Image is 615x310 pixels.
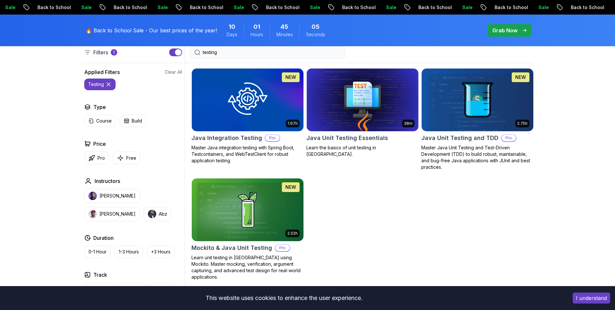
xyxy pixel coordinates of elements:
p: 0-1 Hour [88,249,107,255]
p: Sale [303,4,324,11]
button: testing [84,79,116,90]
h2: Duration [93,234,114,242]
input: Search Java, React, Spring boot ... [203,49,341,56]
p: Dev Ops [153,285,172,292]
p: Back to School [564,4,608,11]
p: Abz [159,211,167,217]
h2: Price [93,140,106,148]
button: instructor img[PERSON_NAME] [84,189,140,203]
button: Back End [117,283,145,295]
button: Free [113,152,140,164]
a: Java Unit Testing and TDD card2.75hNEWJava Unit Testing and TDDProMaster Java Unit Testing and Te... [421,68,534,170]
h2: Java Integration Testing [191,134,262,143]
p: Back to School [183,4,227,11]
h2: Instructors [95,177,120,185]
span: 10 Days [229,22,235,31]
p: Sale [456,4,476,11]
span: Seconds [306,31,325,38]
p: +3 Hours [151,249,170,255]
button: 0-1 Hour [84,246,111,258]
p: Back to School [107,4,151,11]
span: Hours [251,31,263,38]
span: 5 Seconds [312,22,320,31]
p: 🔥 Back to School Sale - Our best prices of the year! [86,27,217,34]
button: Build [120,115,146,127]
img: instructor img [148,210,156,218]
p: NEW [285,184,296,190]
button: Clear All [165,69,182,75]
p: [PERSON_NAME] [99,193,136,199]
p: Pro [265,135,280,141]
button: instructor imgAbz [144,207,171,221]
p: Learn the basics of unit testing in [GEOGRAPHIC_DATA]. [306,144,419,157]
p: Build [132,118,142,124]
button: +3 Hours [147,246,175,258]
p: NEW [285,74,296,80]
button: Pro [84,152,109,164]
p: Course [96,118,112,124]
button: Course [84,115,116,127]
h2: Type [93,103,106,111]
button: Front End [84,283,113,295]
h2: Mockito & Java Unit Testing [191,243,272,252]
p: Back to School [335,4,379,11]
img: instructor img [88,192,97,200]
img: instructor img [88,210,97,218]
p: Sale [532,4,552,11]
p: [PERSON_NAME] [99,211,136,217]
p: Learn unit testing in [GEOGRAPHIC_DATA] using Mockito. Master mocking, verification, argument cap... [191,254,304,280]
p: Back to School [31,4,75,11]
a: Mockito & Java Unit Testing card2.02hNEWMockito & Java Unit TestingProLearn unit testing in [GEOG... [191,178,304,280]
p: 1-3 Hours [119,249,139,255]
span: 1 Hours [253,22,260,31]
p: Free [126,155,136,161]
div: This website uses cookies to enhance the user experience. [5,291,563,305]
p: Back to School [488,4,532,11]
p: Pro [97,155,105,161]
h2: Applied Filters [84,68,120,76]
p: Sale [227,4,248,11]
p: testing [88,81,104,88]
p: 38m [404,121,413,126]
h2: Java Unit Testing Essentials [306,134,388,143]
p: NEW [515,74,526,80]
h2: Java Unit Testing and TDD [421,134,498,143]
p: 2.75h [517,121,528,126]
p: 1.67h [288,121,298,126]
p: Sale [151,4,171,11]
a: Java Integration Testing card1.67hNEWJava Integration TestingProMaster Java integration testing w... [191,68,304,164]
h2: Track [93,271,107,279]
p: Back End [121,285,141,292]
p: Pro [275,245,290,251]
p: Sale [379,4,400,11]
p: Filters [93,48,108,56]
p: Front End [88,285,109,292]
img: Java Unit Testing Essentials card [307,69,418,131]
p: Back to School [412,4,456,11]
p: Back to School [259,4,303,11]
span: Days [227,31,237,38]
img: Java Integration Testing card [192,69,303,131]
button: instructor img[PERSON_NAME] [84,207,140,221]
button: Dev Ops [149,283,176,295]
p: Sale [75,4,95,11]
img: Java Unit Testing and TDD card [422,69,533,131]
span: 45 Minutes [281,22,288,31]
img: Mockito & Java Unit Testing card [189,177,306,242]
p: Pro [502,135,516,141]
p: Master Java integration testing with Spring Boot, Testcontainers, and WebTestClient for robust ap... [191,144,304,164]
p: Grab Now [492,27,518,34]
p: Master Java Unit Testing and Test-Driven Development (TDD) to build robust, maintainable, and bug... [421,144,534,170]
p: 1 [113,50,115,55]
p: 2.02h [287,231,298,236]
button: Accept cookies [573,293,610,304]
span: Minutes [276,31,293,38]
button: 1-3 Hours [115,246,143,258]
a: Java Unit Testing Essentials card38mJava Unit Testing EssentialsLearn the basics of unit testing ... [306,68,419,157]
